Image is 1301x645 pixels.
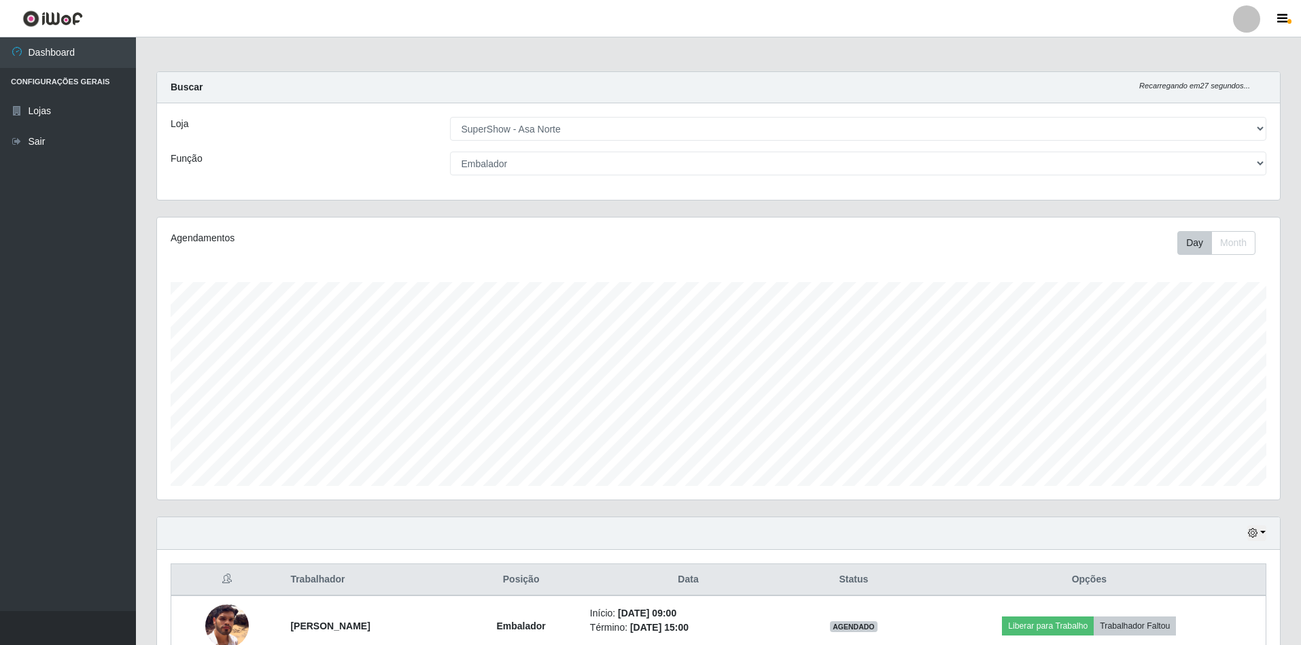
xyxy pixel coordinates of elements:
[171,117,188,131] label: Loja
[290,621,370,631] strong: [PERSON_NAME]
[171,152,203,166] label: Função
[913,564,1266,596] th: Opções
[582,564,795,596] th: Data
[618,608,676,618] time: [DATE] 09:00
[22,10,83,27] img: CoreUI Logo
[1094,616,1176,635] button: Trabalhador Faltou
[171,82,203,92] strong: Buscar
[1211,231,1255,255] button: Month
[795,564,912,596] th: Status
[1002,616,1094,635] button: Liberar para Trabalho
[171,231,615,245] div: Agendamentos
[830,621,878,632] span: AGENDADO
[1139,82,1250,90] i: Recarregando em 27 segundos...
[590,621,786,635] li: Término:
[460,564,581,596] th: Posição
[590,606,786,621] li: Início:
[1177,231,1255,255] div: First group
[496,621,545,631] strong: Embalador
[630,622,689,633] time: [DATE] 15:00
[1177,231,1212,255] button: Day
[282,564,460,596] th: Trabalhador
[1177,231,1266,255] div: Toolbar with button groups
